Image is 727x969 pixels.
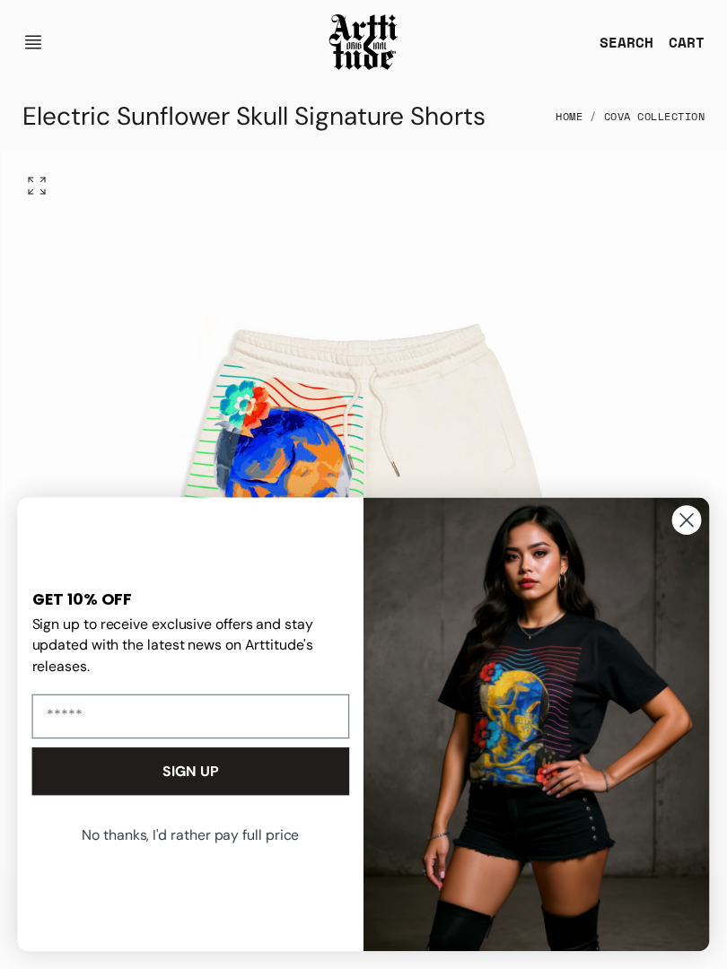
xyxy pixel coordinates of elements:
[654,24,705,60] a: Open cart
[31,813,352,857] button: No thanks, I'd rather pay full price
[363,497,709,951] img: 88b40c6e-4fbe-451e-b692-af676383430e.jpeg
[604,97,705,136] a: Cova Collection
[585,24,654,60] a: SEARCH
[32,694,350,738] input: Email
[556,97,582,136] a: Home
[328,12,399,73] img: Arttitude
[32,747,350,795] button: SIGN UP
[1,150,726,875] img: Electric Sunflower Skull Signature Shorts
[32,589,133,611] span: GET 10% OFF
[22,21,55,64] button: Open navigation
[32,615,313,676] span: Sign up to receive exclusive offers and stay updated with the latest news on Arttitude's releases.
[669,31,705,53] div: CART
[22,95,486,138] div: Electric Sunflower Skull Signature Shorts
[671,504,703,536] button: Close dialog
